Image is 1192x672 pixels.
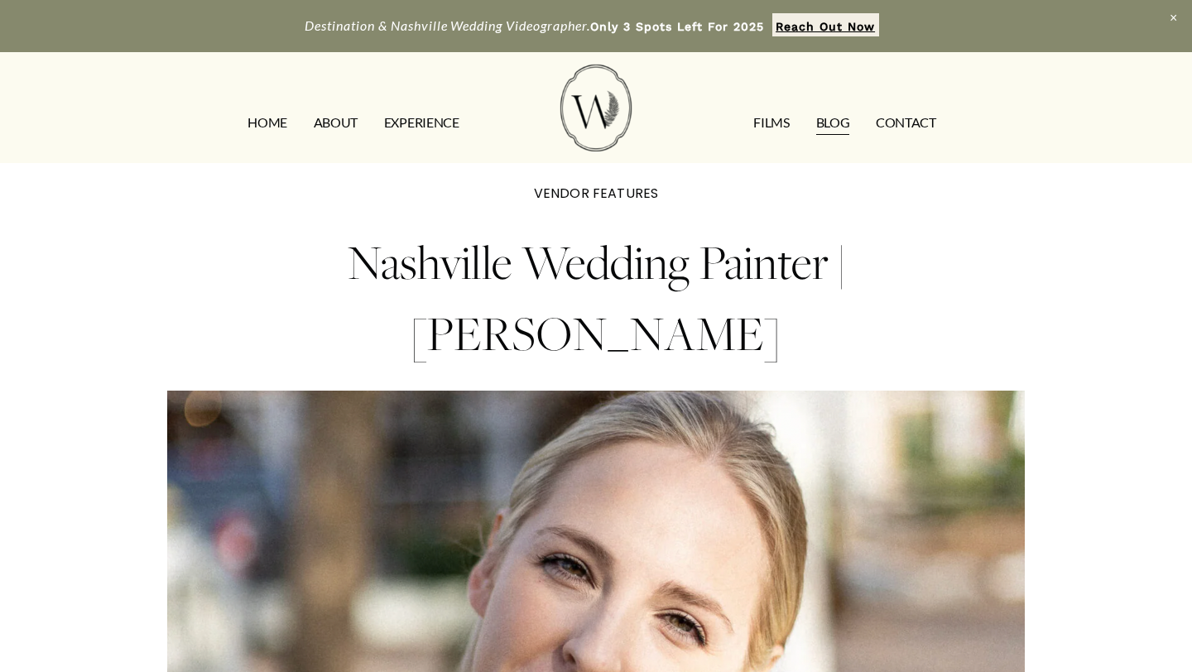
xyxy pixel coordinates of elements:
[772,13,879,36] a: Reach Out Now
[816,110,850,137] a: Blog
[167,227,1026,368] h1: Nashville Wedding Painter | [PERSON_NAME]
[248,110,287,137] a: HOME
[753,110,789,137] a: FILMS
[384,110,459,137] a: EXPERIENCE
[560,65,632,151] img: Wild Fern Weddings
[314,110,358,137] a: ABOUT
[776,20,875,33] strong: Reach Out Now
[534,184,658,203] a: VENDOR FEATURES
[876,110,936,137] a: CONTACT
